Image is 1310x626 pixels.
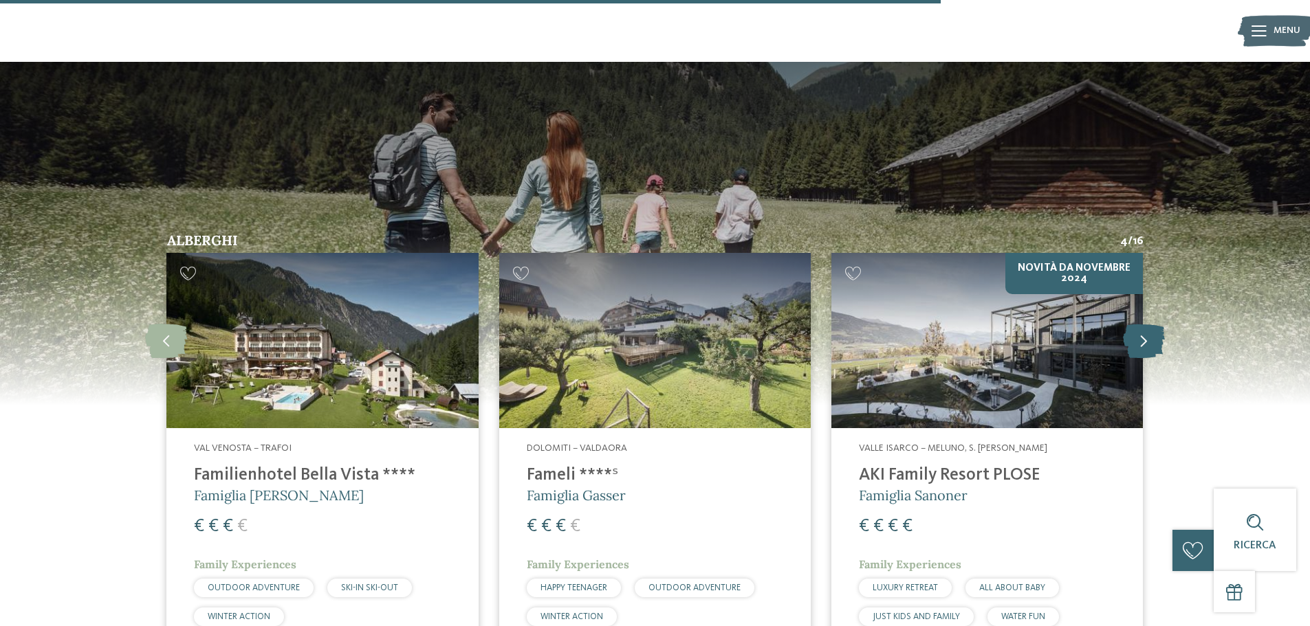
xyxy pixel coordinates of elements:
span: WATER FUN [1001,612,1045,621]
img: Hotel per neonati in Alto Adige per una vacanza di relax [499,253,811,428]
span: LUXURY RETREAT [873,583,938,592]
span: OUTDOOR ADVENTURE [648,583,741,592]
span: € [208,517,219,535]
img: Hotel per neonati in Alto Adige per una vacanza di relax [166,253,478,428]
span: € [527,517,537,535]
span: € [570,517,580,535]
span: 16 [1133,234,1144,249]
span: Family Experiences [859,557,961,571]
img: Hotel per neonati in Alto Adige per una vacanza di relax [831,253,1143,428]
span: Val Venosta – Trafoi [194,443,292,453]
h4: Familienhotel Bella Vista **** [194,465,450,486]
span: Ricerca [1234,540,1276,551]
span: € [237,517,248,535]
span: JUST KIDS AND FAMILY [873,612,960,621]
span: 4 [1120,234,1128,249]
span: Famiglia Sanoner [859,487,968,504]
span: € [888,517,898,535]
span: WINTER ACTION [541,612,603,621]
span: Family Experiences [527,557,629,571]
span: € [859,517,869,535]
span: HAPPY TEENAGER [541,583,607,592]
span: WINTER ACTION [208,612,270,621]
span: Alberghi [167,232,238,249]
span: Valle Isarco – Meluno, S. [PERSON_NAME] [859,443,1047,453]
span: ALL ABOUT BABY [979,583,1045,592]
h4: AKI Family Resort PLOSE [859,465,1115,486]
span: € [223,517,233,535]
span: Dolomiti – Valdaora [527,443,627,453]
span: Famiglia Gasser [527,487,626,504]
span: € [541,517,552,535]
span: € [902,517,913,535]
span: Family Experiences [194,557,296,571]
span: Famiglia [PERSON_NAME] [194,487,364,504]
span: € [194,517,204,535]
span: OUTDOOR ADVENTURE [208,583,300,592]
span: € [556,517,566,535]
span: € [873,517,884,535]
span: SKI-IN SKI-OUT [341,583,398,592]
span: / [1128,234,1133,249]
